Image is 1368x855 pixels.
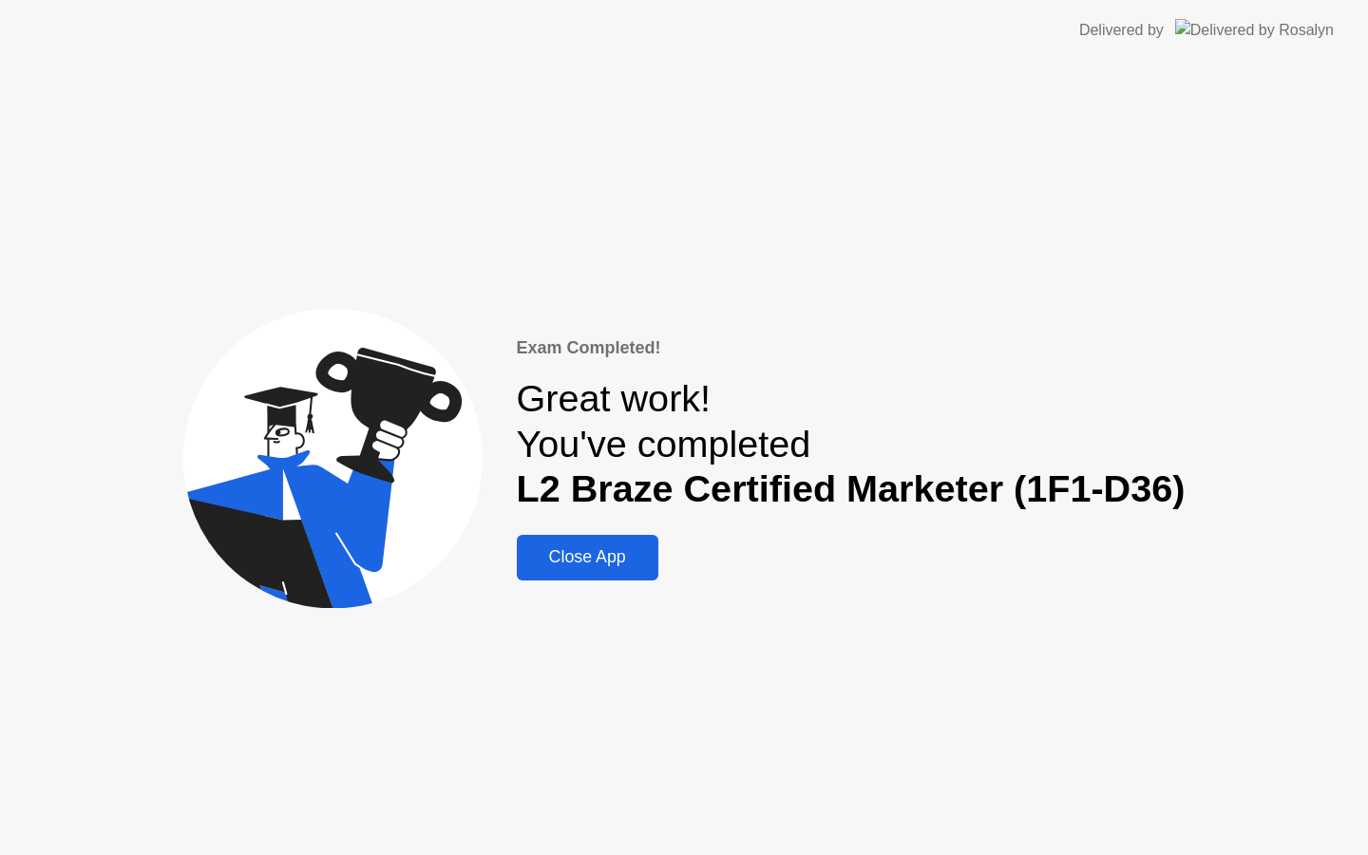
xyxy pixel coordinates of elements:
img: Delivered by Rosalyn [1175,19,1334,41]
div: Delivered by [1079,19,1164,42]
button: Close App [517,535,658,580]
b: L2 Braze Certified Marketer (1F1-D36) [517,467,1186,509]
div: Close App [522,547,653,567]
div: Great work! You've completed [517,376,1186,512]
div: Exam Completed! [517,335,1186,361]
